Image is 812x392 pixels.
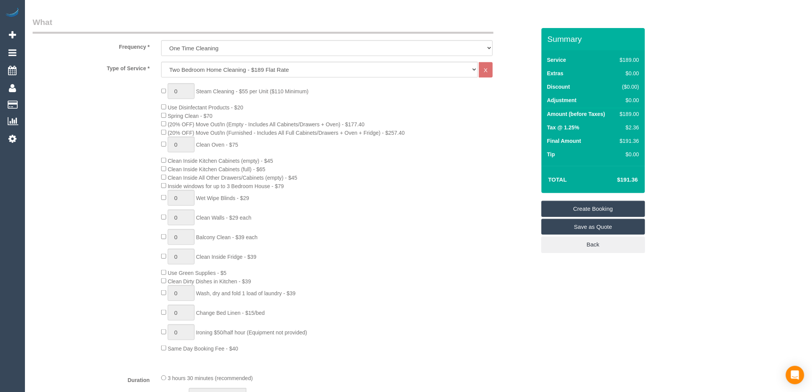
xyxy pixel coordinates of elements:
span: Clean Dirty Dishes in Kitchen - $39 [168,278,251,284]
img: Automaid Logo [5,8,20,18]
span: Spring Clean - $70 [168,113,213,119]
span: Wet Wipe Blinds - $29 [196,195,249,201]
a: Back [541,237,645,253]
span: Use Green Supplies - $5 [168,270,226,276]
span: Clean Inside Kitchen Cabinets (empty) - $45 [168,158,273,164]
label: Type of Service * [27,62,155,72]
div: $189.00 [617,56,639,64]
h4: $191.36 [594,177,638,183]
h3: Summary [548,35,641,43]
span: 3 hours 30 minutes (recommended) [168,375,253,382]
span: Steam Cleaning - $55 per Unit ($110 Minimum) [196,88,309,94]
label: Duration [27,374,155,384]
div: $2.36 [617,124,639,131]
span: Inside windows for up to 3 Bedroom House - $79 [168,183,284,189]
span: Clean Inside All Other Drawers/Cabinets (empty) - $45 [168,175,297,181]
label: Final Amount [547,137,581,145]
a: Save as Quote [541,219,645,235]
label: Frequency * [27,40,155,51]
div: ($0.00) [617,83,639,91]
span: Wash, dry and fold 1 load of laundry - $39 [196,290,295,296]
label: Amount (before Taxes) [547,110,605,118]
a: Create Booking [541,201,645,217]
span: Clean Inside Fridge - $39 [196,254,256,260]
label: Service [547,56,566,64]
span: Clean Walls - $29 each [196,215,251,221]
label: Discount [547,83,570,91]
legend: What [33,17,493,34]
div: $0.00 [617,96,639,104]
label: Tip [547,151,555,158]
span: Ironing $50/half hour (Equipment not provided) [196,329,307,336]
div: $189.00 [617,110,639,118]
span: Change Bed Linen - $15/bed [196,310,265,316]
div: Open Intercom Messenger [786,366,804,384]
label: Extras [547,69,564,77]
span: Clean Inside Kitchen Cabinets (full) - $65 [168,166,265,172]
span: Clean Oven - $75 [196,142,238,148]
div: $0.00 [617,69,639,77]
span: Balcony Clean - $39 each [196,234,257,240]
span: (20% OFF) Move Out/In (Furnished - Includes All Full Cabinets/Drawers + Oven + Fridge) - $257.40 [168,130,405,136]
strong: Total [548,176,567,183]
span: (20% OFF) Move Out/In (Empty - Includes All Cabinets/Drawers + Oven) - $177.40 [168,121,365,127]
span: Same Day Booking Fee - $40 [168,346,238,352]
label: Tax @ 1.25% [547,124,579,131]
div: $191.36 [617,137,639,145]
label: Adjustment [547,96,577,104]
span: Use Disinfectant Products - $20 [168,104,243,111]
div: $0.00 [617,151,639,158]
